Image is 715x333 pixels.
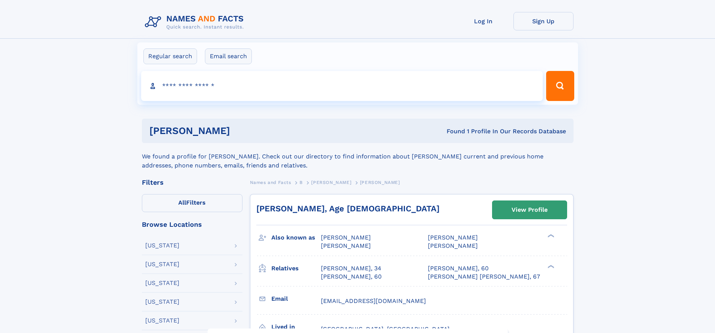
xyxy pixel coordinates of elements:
[145,280,179,286] div: [US_STATE]
[546,264,555,269] div: ❯
[142,143,574,170] div: We found a profile for [PERSON_NAME]. Check out our directory to find information about [PERSON_N...
[300,178,303,187] a: B
[546,234,555,238] div: ❯
[492,201,567,219] a: View Profile
[145,243,179,249] div: [US_STATE]
[143,48,197,64] label: Regular search
[142,221,242,228] div: Browse Locations
[141,71,543,101] input: search input
[428,264,489,273] a: [PERSON_NAME], 60
[321,234,371,241] span: [PERSON_NAME]
[546,71,574,101] button: Search Button
[321,264,381,273] a: [PERSON_NAME], 34
[142,194,242,212] label: Filters
[271,231,321,244] h3: Also known as
[428,273,540,281] a: [PERSON_NAME] [PERSON_NAME], 67
[321,242,371,249] span: [PERSON_NAME]
[321,297,426,304] span: [EMAIL_ADDRESS][DOMAIN_NAME]
[256,204,440,213] a: [PERSON_NAME], Age [DEMOGRAPHIC_DATA]
[513,12,574,30] a: Sign Up
[178,199,186,206] span: All
[145,261,179,267] div: [US_STATE]
[321,325,450,333] span: [GEOGRAPHIC_DATA], [GEOGRAPHIC_DATA]
[428,242,478,249] span: [PERSON_NAME]
[250,178,291,187] a: Names and Facts
[205,48,252,64] label: Email search
[142,179,242,186] div: Filters
[338,127,566,136] div: Found 1 Profile In Our Records Database
[311,178,351,187] a: [PERSON_NAME]
[300,180,303,185] span: B
[512,201,548,218] div: View Profile
[271,292,321,305] h3: Email
[145,318,179,324] div: [US_STATE]
[360,180,400,185] span: [PERSON_NAME]
[271,262,321,275] h3: Relatives
[428,234,478,241] span: [PERSON_NAME]
[453,12,513,30] a: Log In
[142,12,250,32] img: Logo Names and Facts
[321,273,382,281] a: [PERSON_NAME], 60
[311,180,351,185] span: [PERSON_NAME]
[149,126,339,136] h1: [PERSON_NAME]
[145,299,179,305] div: [US_STATE]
